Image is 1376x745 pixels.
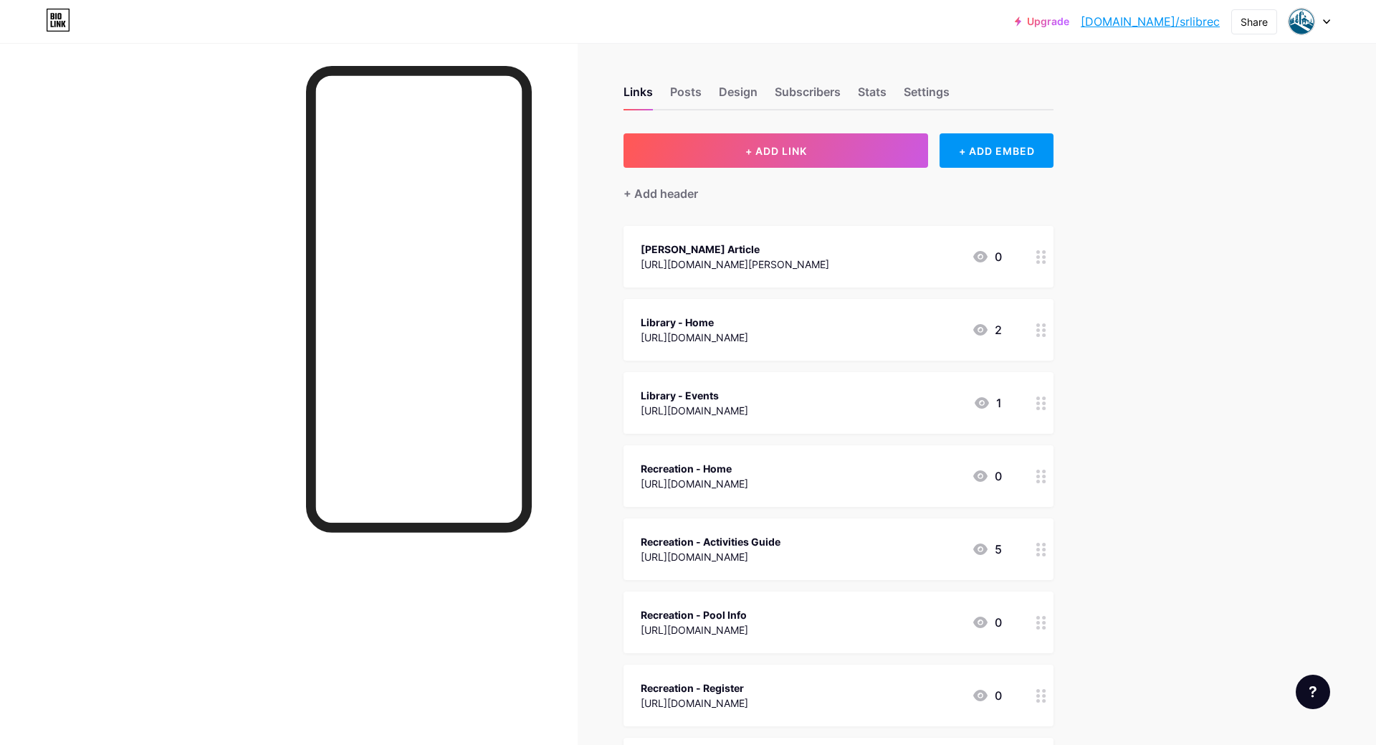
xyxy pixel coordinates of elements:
a: Upgrade [1015,16,1069,27]
div: [PERSON_NAME] Article [641,242,829,257]
div: [URL][DOMAIN_NAME] [641,696,748,711]
div: + Add header [623,185,698,202]
a: [DOMAIN_NAME]/srlibrec [1081,13,1220,30]
div: Posts [670,83,702,109]
div: + ADD EMBED [940,133,1053,168]
div: [URL][DOMAIN_NAME] [641,330,748,345]
div: Recreation - Activities Guide [641,534,780,549]
div: 0 [972,687,1002,704]
div: 0 [972,248,1002,265]
div: Settings [904,83,950,109]
div: Recreation - Home [641,461,748,476]
div: [URL][DOMAIN_NAME] [641,476,748,491]
div: Recreation - Register [641,680,748,696]
div: [URL][DOMAIN_NAME][PERSON_NAME] [641,257,829,272]
button: + ADD LINK [623,133,928,168]
div: Design [719,83,758,109]
div: [URL][DOMAIN_NAME] [641,403,748,418]
div: [URL][DOMAIN_NAME] [641,549,780,564]
div: Recreation - Pool Info [641,607,748,622]
div: 0 [972,468,1002,485]
div: 2 [972,321,1002,338]
img: srlibrec [1288,8,1315,35]
div: Library - Events [641,388,748,403]
div: Stats [858,83,887,109]
div: 0 [972,614,1002,631]
div: 1 [973,394,1002,412]
span: + ADD LINK [745,145,807,157]
div: Library - Home [641,315,748,330]
div: Subscribers [775,83,841,109]
div: Share [1241,14,1268,29]
div: Links [623,83,653,109]
div: [URL][DOMAIN_NAME] [641,622,748,637]
div: 5 [972,541,1002,558]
